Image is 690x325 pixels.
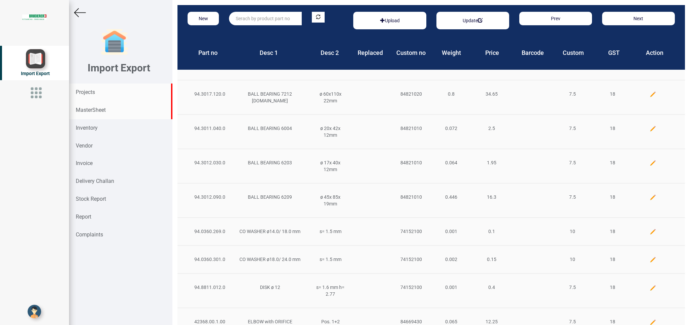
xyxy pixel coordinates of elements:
div: ELBOW with ORIFICE [230,318,310,325]
strong: Vendor [76,142,93,149]
div: 2.5 [471,125,512,132]
div: 0.4 [471,284,512,291]
div: 1.95 [471,159,512,166]
div: 74152100 [391,228,431,235]
div: 0.064 [431,159,472,166]
div: BALL BEARING 6203 [230,159,310,166]
button: New [188,12,219,25]
div: 10 [552,228,593,235]
div: 34.65 [471,91,512,97]
strong: Inventory [76,125,98,131]
strong: Report [76,214,91,220]
strong: Projects [76,89,95,95]
div: Basic example [436,12,509,29]
strong: Delivery Challan [76,178,114,184]
img: edit.png [650,125,656,132]
div: Pos. 1+2 [310,318,351,325]
strong: MasterSheet [76,107,106,113]
img: edit.png [650,285,656,291]
h4: GST [599,50,629,56]
img: edit.png [650,228,656,235]
button: Prev [519,12,592,25]
div: 18 [592,194,633,200]
img: edit.png [650,256,656,263]
div: 18 [592,91,633,97]
h4: Replaced [355,50,386,56]
div: 74152100 [391,284,431,291]
div: 0.072 [431,125,472,132]
div: CO WASHER ø18.0/ 24.0 mm [230,256,310,263]
div: s= 1.5 mm [310,256,351,263]
div: BALL BEARING 6004 [230,125,310,132]
img: garage-closed.png [101,29,128,56]
div: BALL BEARING 6209 [230,194,310,200]
strong: Complaints [76,231,103,238]
div: 84821010 [391,125,431,132]
strong: Invoice [76,160,93,166]
div: 84821010 [391,194,431,200]
div: 18 [592,318,633,325]
div: 94.3017.120.0 [189,91,230,97]
div: 0.8 [431,91,472,97]
div: s= 1.5 mm [310,228,351,235]
button: Upload [376,15,404,26]
div: ø 17x 40x 12mm [310,159,351,173]
div: 0.001 [431,228,472,235]
div: 84669430 [391,318,431,325]
div: 18 [592,228,633,235]
div: 18 [592,256,633,263]
div: 18 [592,159,633,166]
b: Import Export [88,62,150,74]
div: 7.5 [552,284,593,291]
div: 0.15 [471,256,512,263]
div: 0.446 [431,194,472,200]
span: Import Export [21,71,50,76]
div: s= 1.6 mm h= 2.77 [310,284,351,297]
div: Basic example [353,12,426,29]
div: CO WASHER ø14.0/ 18.0 mm [230,228,310,235]
div: 84821020 [391,91,431,97]
div: 94.0360.301.0 [189,256,230,263]
div: 18 [592,125,633,132]
h4: Price [477,50,507,56]
div: 18 [592,284,633,291]
div: 10 [552,256,593,263]
div: 0.065 [431,318,472,325]
div: 84821010 [391,159,431,166]
div: DISK ø 12 [230,284,310,291]
div: ø 20x 42x 12mm [310,125,351,138]
div: 16.3 [471,194,512,200]
h4: Custom no [396,50,426,56]
div: 94.8811.012.0 [189,284,230,291]
div: 7.5 [552,194,593,200]
div: ø 60x110x 22mm [310,91,351,104]
h4: Part no [193,50,223,56]
div: 94.3011.040.0 [189,125,230,132]
div: 42368.00.1.00 [189,318,230,325]
img: edit.png [650,91,656,98]
strong: Stock Report [76,196,106,202]
div: 12.25 [471,318,512,325]
div: 0.1 [471,228,512,235]
div: BALL BEARING 7212 [DOMAIN_NAME] [230,91,310,104]
div: 0.001 [431,284,472,291]
h4: Weight [436,50,467,56]
img: edit.png [650,160,656,166]
h4: Desc 2 [315,50,345,56]
div: 74152100 [391,256,431,263]
h4: Barcode [518,50,548,56]
div: 94.3012.030.0 [189,159,230,166]
div: 7.5 [552,318,593,325]
div: 7.5 [552,159,593,166]
button: Update [459,15,487,26]
input: Serach by product part no [229,12,302,25]
div: 94.3012.090.0 [189,194,230,200]
div: 94.0360.269.0 [189,228,230,235]
div: 0.002 [431,256,472,263]
div: ø 45x 85x 19mm [310,194,351,207]
div: 7.5 [552,125,593,132]
div: 7.5 [552,91,593,97]
h4: Action [639,50,670,56]
img: edit.png [650,194,656,201]
h4: Custom [558,50,589,56]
